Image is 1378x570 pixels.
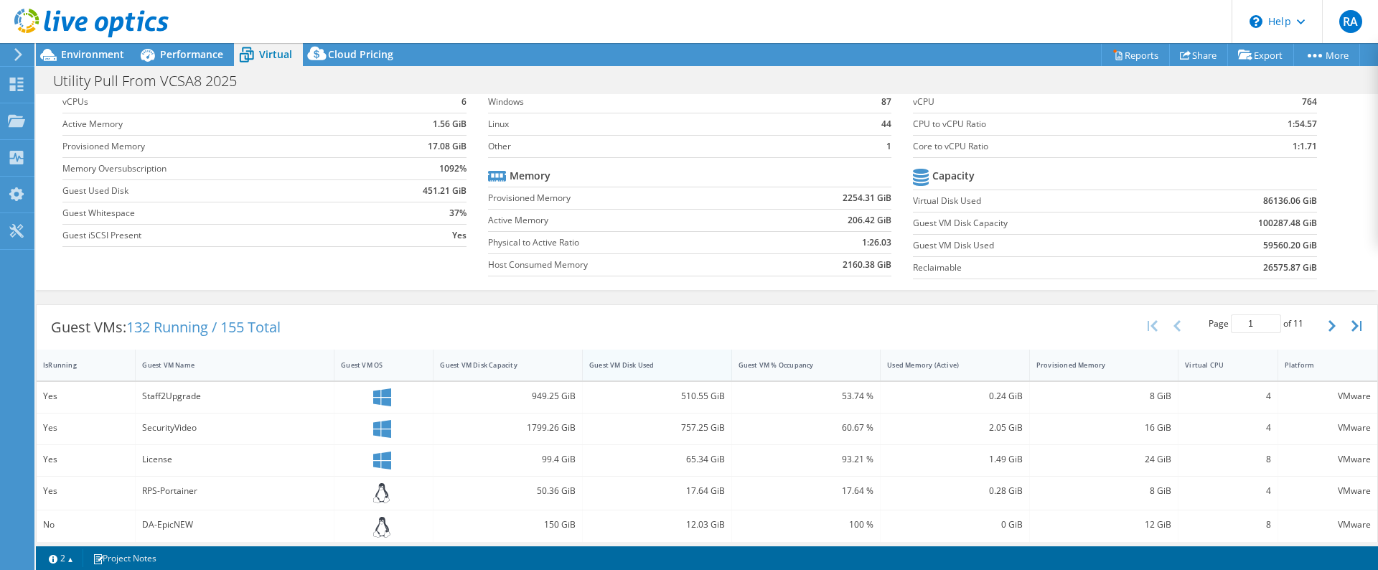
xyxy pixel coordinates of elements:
[39,549,83,567] a: 2
[1288,117,1317,131] b: 1:54.57
[913,194,1169,208] label: Virtual Disk Used
[440,388,576,404] div: 949.25 GiB
[589,420,725,436] div: 757.25 GiB
[142,420,327,436] div: SecurityVideo
[1169,44,1228,66] a: Share
[589,360,708,370] div: Guest VM Disk Used
[62,117,370,131] label: Active Memory
[1036,483,1172,499] div: 8 GiB
[913,261,1169,275] label: Reclaimable
[43,420,128,436] div: Yes
[488,258,765,272] label: Host Consumed Memory
[739,360,857,370] div: Guest VM % Occupancy
[1227,44,1294,66] a: Export
[62,162,370,176] label: Memory Oversubscription
[1185,483,1270,499] div: 4
[439,162,467,176] b: 1092%
[440,360,558,370] div: Guest VM Disk Capacity
[142,388,327,404] div: Staff2Upgrade
[1185,517,1270,533] div: 8
[1263,194,1317,208] b: 86136.06 GiB
[1036,517,1172,533] div: 12 GiB
[43,517,128,533] div: No
[142,483,327,499] div: RPS-Portainer
[887,517,1023,533] div: 0 GiB
[488,235,765,250] label: Physical to Active Ratio
[1263,261,1317,275] b: 26575.87 GiB
[488,213,765,228] label: Active Memory
[1285,452,1371,467] div: VMware
[440,483,576,499] div: 50.36 GiB
[37,305,295,350] div: Guest VMs:
[739,483,874,499] div: 17.64 %
[932,169,975,183] b: Capacity
[449,206,467,220] b: 37%
[43,483,128,499] div: Yes
[428,139,467,154] b: 17.08 GiB
[259,47,292,61] span: Virtual
[1285,388,1371,404] div: VMware
[488,95,855,109] label: Windows
[62,139,370,154] label: Provisioned Memory
[739,452,874,467] div: 93.21 %
[1185,420,1270,436] div: 4
[510,169,550,183] b: Memory
[1250,15,1262,28] svg: \n
[589,483,725,499] div: 17.64 GiB
[43,388,128,404] div: Yes
[440,452,576,467] div: 99.4 GiB
[83,549,167,567] a: Project Notes
[887,483,1023,499] div: 0.28 GiB
[1036,420,1172,436] div: 16 GiB
[452,228,467,243] b: Yes
[126,317,281,337] span: 132 Running / 155 Total
[862,235,891,250] b: 1:26.03
[328,47,393,61] span: Cloud Pricing
[488,191,765,205] label: Provisioned Memory
[1293,139,1317,154] b: 1:1.71
[887,360,1006,370] div: Used Memory (Active)
[43,452,128,467] div: Yes
[887,388,1023,404] div: 0.24 GiB
[843,258,891,272] b: 2160.38 GiB
[440,517,576,533] div: 150 GiB
[1302,95,1317,109] b: 764
[1293,317,1303,330] span: 11
[913,95,1211,109] label: vCPU
[1285,517,1371,533] div: VMware
[913,238,1169,253] label: Guest VM Disk Used
[433,117,467,131] b: 1.56 GiB
[843,191,891,205] b: 2254.31 GiB
[881,95,891,109] b: 87
[62,206,370,220] label: Guest Whitespace
[1293,44,1360,66] a: More
[913,139,1211,154] label: Core to vCPU Ratio
[887,452,1023,467] div: 1.49 GiB
[886,139,891,154] b: 1
[461,95,467,109] b: 6
[1285,420,1371,436] div: VMware
[1339,10,1362,33] span: RA
[488,139,855,154] label: Other
[142,517,327,533] div: DA-EpicNEW
[1258,216,1317,230] b: 100287.48 GiB
[62,228,370,243] label: Guest iSCSI Present
[423,184,467,198] b: 451.21 GiB
[488,117,855,131] label: Linux
[913,117,1211,131] label: CPU to vCPU Ratio
[43,360,111,370] div: IsRunning
[881,117,891,131] b: 44
[1101,44,1170,66] a: Reports
[440,420,576,436] div: 1799.26 GiB
[1209,314,1303,333] span: Page of
[1285,360,1354,370] div: Platform
[589,452,725,467] div: 65.34 GiB
[142,452,327,467] div: License
[142,360,310,370] div: Guest VM Name
[1285,483,1371,499] div: VMware
[1185,360,1253,370] div: Virtual CPU
[1036,388,1172,404] div: 8 GiB
[589,517,725,533] div: 12.03 GiB
[1185,452,1270,467] div: 8
[739,517,874,533] div: 100 %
